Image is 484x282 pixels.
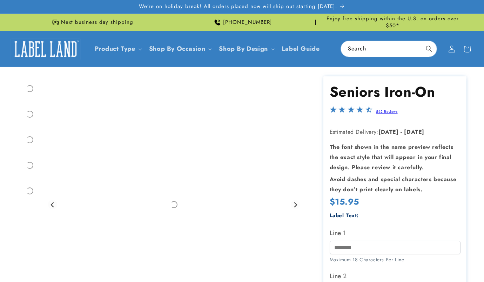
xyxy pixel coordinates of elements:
a: 562 Reviews [376,109,398,114]
div: Go to slide 3 [18,128,42,152]
summary: Shop By Occasion [145,41,215,57]
strong: Avoid dashes and special characters because they don’t print clearly on labels. [330,175,457,193]
div: Go to slide 4 [18,153,42,178]
strong: [DATE] [404,128,424,136]
label: Label Text: [330,212,359,219]
div: Maximum 18 Characters Per Line [330,256,461,263]
a: Label Guide [277,41,324,57]
a: Product Type [95,44,135,53]
strong: [DATE] [378,128,399,136]
summary: Shop By Design [215,41,277,57]
div: Go to slide 5 [18,179,42,203]
div: Go to slide 2 [18,102,42,126]
p: Estimated Delivery: [330,127,461,137]
span: Next business day shipping [61,19,133,26]
span: Shop By Occasion [149,45,206,53]
label: Line 2 [330,270,461,282]
button: Next slide [291,200,300,209]
span: Enjoy free shipping within the U.S. on orders over $50* [319,15,466,29]
span: [PHONE_NUMBER] [223,19,272,26]
strong: - [401,128,402,136]
span: $15.95 [330,196,359,207]
h1: Seniors Iron-On [330,83,461,101]
a: Shop By Design [219,44,268,53]
img: Label Land [11,38,81,60]
div: Go to slide 1 [18,76,42,101]
div: Announcement [18,14,165,31]
iframe: Gorgias Floating Chat [337,249,477,275]
summary: Product Type [90,41,145,57]
span: 4.4-star overall rating [330,108,372,116]
span: We’re on holiday break! All orders placed now will ship out starting [DATE]. [139,3,337,10]
a: Label Land [8,35,83,62]
button: Go to last slide [48,200,58,209]
strong: The font shown in the name preview reflects the exact style that will appear in your final design... [330,143,453,171]
button: Search [421,41,437,56]
div: Announcement [319,14,466,31]
div: Announcement [168,14,316,31]
span: Label Guide [282,45,320,53]
label: Line 1 [330,227,461,239]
